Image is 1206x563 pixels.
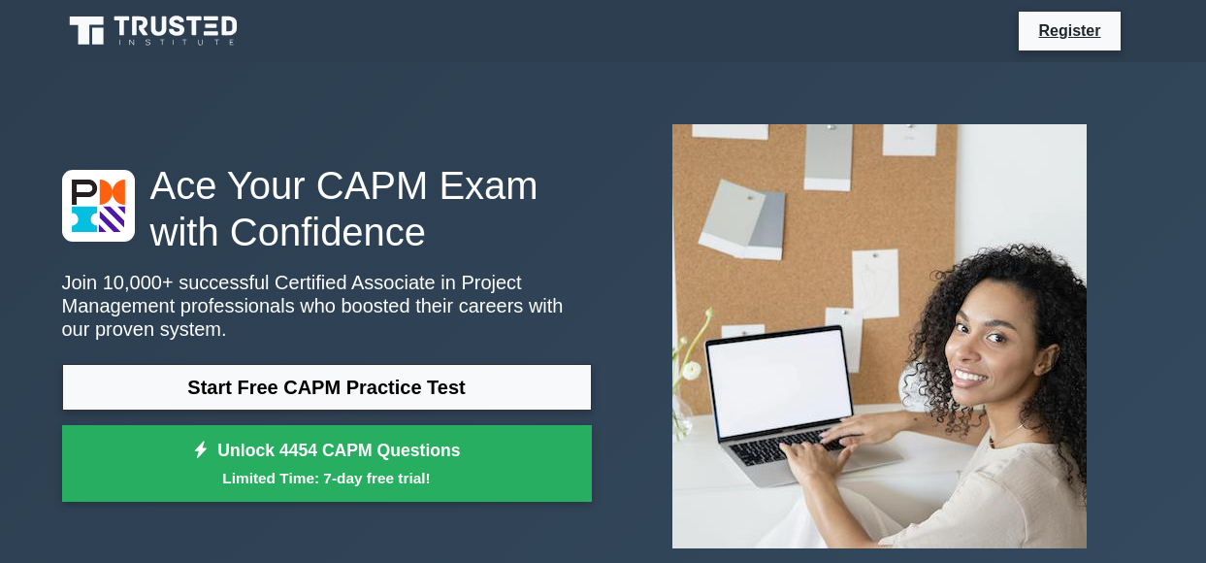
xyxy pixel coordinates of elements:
h1: Ace Your CAPM Exam with Confidence [62,162,592,255]
a: Start Free CAPM Practice Test [62,364,592,411]
small: Limited Time: 7-day free trial! [86,467,568,489]
a: Register [1027,18,1112,43]
p: Join 10,000+ successful Certified Associate in Project Management professionals who boosted their... [62,271,592,341]
a: Unlock 4454 CAPM QuestionsLimited Time: 7-day free trial! [62,425,592,503]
